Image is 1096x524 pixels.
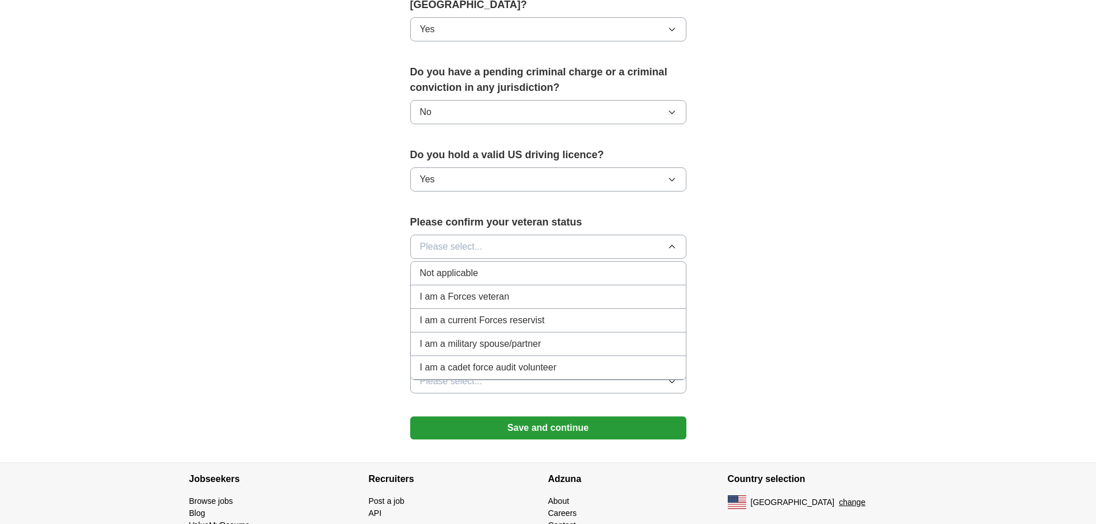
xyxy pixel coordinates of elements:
button: No [410,100,686,124]
label: Please confirm your veteran status [410,215,686,230]
span: No [420,105,431,119]
span: [GEOGRAPHIC_DATA] [751,496,835,508]
button: Yes [410,167,686,192]
a: Blog [189,508,205,518]
span: I am a military spouse/partner [420,337,541,351]
a: Careers [548,508,577,518]
button: Yes [410,17,686,41]
button: Save and continue [410,416,686,439]
span: I am a cadet force audit volunteer [420,361,556,374]
span: Please select... [420,374,483,388]
label: Do you have a pending criminal charge or a criminal conviction in any jurisdiction? [410,64,686,95]
span: Yes [420,173,435,186]
img: US flag [728,495,746,509]
button: Please select... [410,369,686,393]
a: About [548,496,570,506]
button: Please select... [410,235,686,259]
span: Not applicable [420,266,478,280]
span: I am a current Forces reservist [420,313,545,327]
span: Please select... [420,240,483,254]
a: API [369,508,382,518]
label: Do you hold a valid US driving licence? [410,147,686,163]
span: Yes [420,22,435,36]
h4: Country selection [728,463,907,495]
span: I am a Forces veteran [420,290,510,304]
a: Post a job [369,496,404,506]
a: Browse jobs [189,496,233,506]
button: change [839,496,865,508]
